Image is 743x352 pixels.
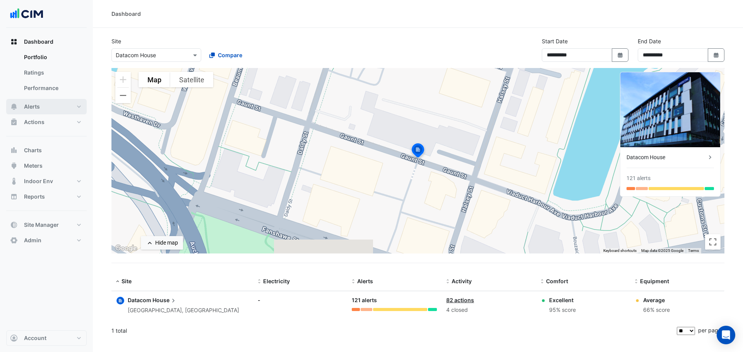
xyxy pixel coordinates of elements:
[10,193,18,201] app-icon: Reports
[111,321,675,340] div: 1 total
[170,72,213,87] button: Show satellite imagery
[24,221,59,229] span: Site Manager
[18,49,87,65] a: Portfolio
[10,103,18,111] app-icon: Alerts
[10,177,18,185] app-icon: Indoor Env
[122,278,132,284] span: Site
[115,88,131,103] button: Zoom out
[688,248,699,253] a: Terms (opens in new tab)
[357,278,373,284] span: Alerts
[698,327,721,333] span: per page
[9,6,44,22] img: Company Logo
[452,278,472,284] span: Activity
[155,239,178,247] div: Hide map
[24,193,45,201] span: Reports
[24,38,53,46] span: Dashboard
[10,146,18,154] app-icon: Charts
[6,49,87,99] div: Dashboard
[152,296,177,304] span: House
[115,72,131,87] button: Zoom in
[6,34,87,49] button: Dashboard
[6,143,87,158] button: Charts
[113,243,139,253] a: Open this area in Google Maps (opens a new window)
[128,306,239,315] div: [GEOGRAPHIC_DATA], [GEOGRAPHIC_DATA]
[641,248,683,253] span: Map data ©2025 Google
[24,146,42,154] span: Charts
[713,52,720,58] fa-icon: Select Date
[204,48,247,62] button: Compare
[263,278,290,284] span: Electricity
[141,236,183,250] button: Hide map
[10,221,18,229] app-icon: Site Manager
[717,326,735,344] div: Open Intercom Messenger
[6,99,87,114] button: Alerts
[705,234,721,250] button: Toggle fullscreen view
[218,51,242,59] span: Compare
[638,37,661,45] label: End Date
[10,162,18,170] app-icon: Meters
[10,236,18,244] app-icon: Admin
[24,162,43,170] span: Meters
[10,118,18,126] app-icon: Actions
[603,248,637,253] button: Keyboard shortcuts
[139,72,170,87] button: Show street map
[111,10,141,18] div: Dashboard
[643,306,670,315] div: 66% score
[549,296,576,304] div: Excellent
[640,278,669,284] span: Equipment
[6,217,87,233] button: Site Manager
[643,296,670,304] div: Average
[258,296,343,304] div: -
[446,306,531,315] div: 4 closed
[549,306,576,315] div: 95% score
[6,158,87,173] button: Meters
[446,297,474,303] a: 82 actions
[10,38,18,46] app-icon: Dashboard
[6,189,87,204] button: Reports
[627,174,651,182] div: 121 alerts
[627,153,706,162] div: Datacom House
[409,142,426,161] img: site-pin-selected.svg
[113,243,139,253] img: Google
[546,278,568,284] span: Comfort
[6,233,87,248] button: Admin
[24,103,40,111] span: Alerts
[18,65,87,80] a: Ratings
[24,118,45,126] span: Actions
[620,72,720,147] img: Datacom House
[24,334,46,342] span: Account
[128,297,151,303] span: Datacom
[24,177,53,185] span: Indoor Env
[6,114,87,130] button: Actions
[352,296,437,305] div: 121 alerts
[617,52,624,58] fa-icon: Select Date
[542,37,568,45] label: Start Date
[6,330,87,346] button: Account
[111,37,121,45] label: Site
[18,80,87,96] a: Performance
[6,173,87,189] button: Indoor Env
[24,236,41,244] span: Admin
